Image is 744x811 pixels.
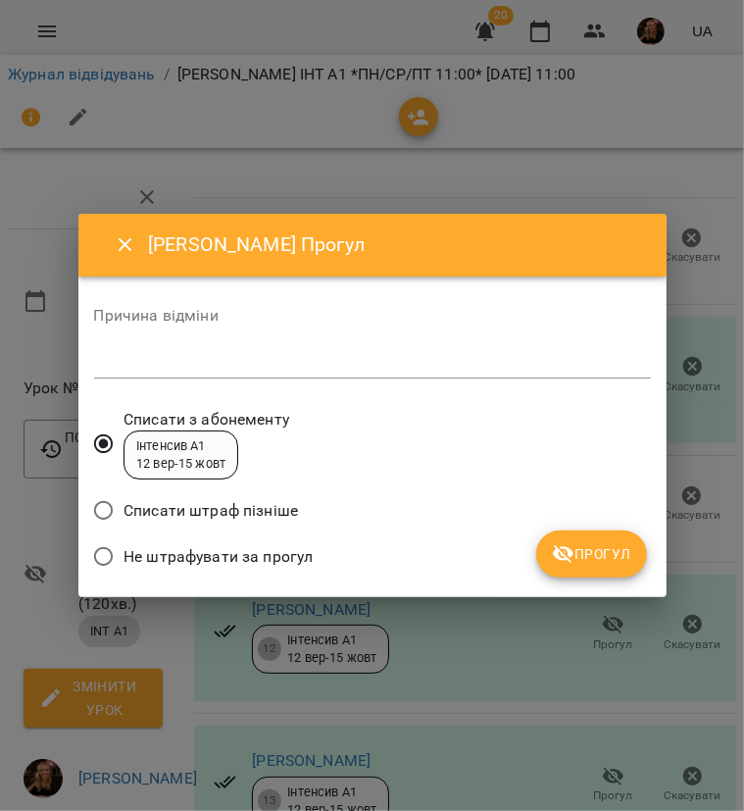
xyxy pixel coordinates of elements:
[148,229,642,260] h6: [PERSON_NAME] Прогул
[124,545,313,569] span: Не штрафувати за прогул
[94,308,651,324] label: Причина відміни
[102,222,149,269] button: Close
[124,499,298,523] span: Списати штраф пізніше
[536,531,647,578] button: Прогул
[552,542,631,566] span: Прогул
[136,437,225,474] div: Інтенсив А1 12 вер - 15 жовт
[124,408,289,431] span: Списати з абонементу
